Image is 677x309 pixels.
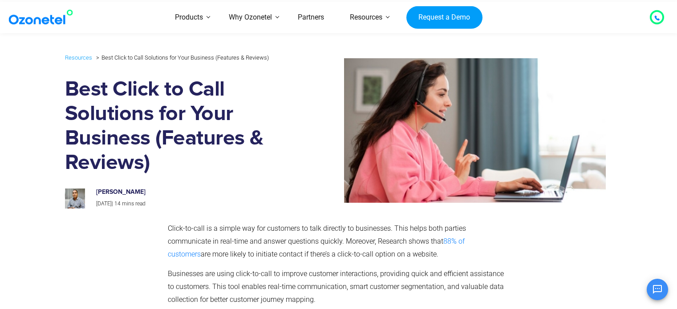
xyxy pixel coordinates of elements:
[168,237,465,258] a: 88% of customers
[168,224,466,245] span: Click-to-call is a simple way for customers to talk directly to businesses. This helps both parti...
[65,189,85,209] img: prashanth-kancherla_avatar-200x200.jpeg
[285,2,337,33] a: Partners
[406,6,482,29] a: Request a Demo
[122,201,146,207] span: mins read
[201,250,438,258] span: are more likely to initiate contact if there’s a click-to-call option on a website.
[65,77,293,175] h1: Best Click to Call Solutions for Your Business (Features & Reviews)
[162,2,216,33] a: Products
[65,52,92,63] a: Resources
[168,269,504,304] span: Businesses are using click-to-call to improve customer interactions, providing quick and efficien...
[96,201,112,207] span: [DATE]
[337,2,395,33] a: Resources
[216,2,285,33] a: Why Ozonetel
[94,52,269,63] li: Best Click to Call Solutions for Your Business (Features & Reviews)
[96,189,284,196] h6: [PERSON_NAME]
[114,201,121,207] span: 14
[647,279,668,300] button: Open chat
[96,199,284,209] p: |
